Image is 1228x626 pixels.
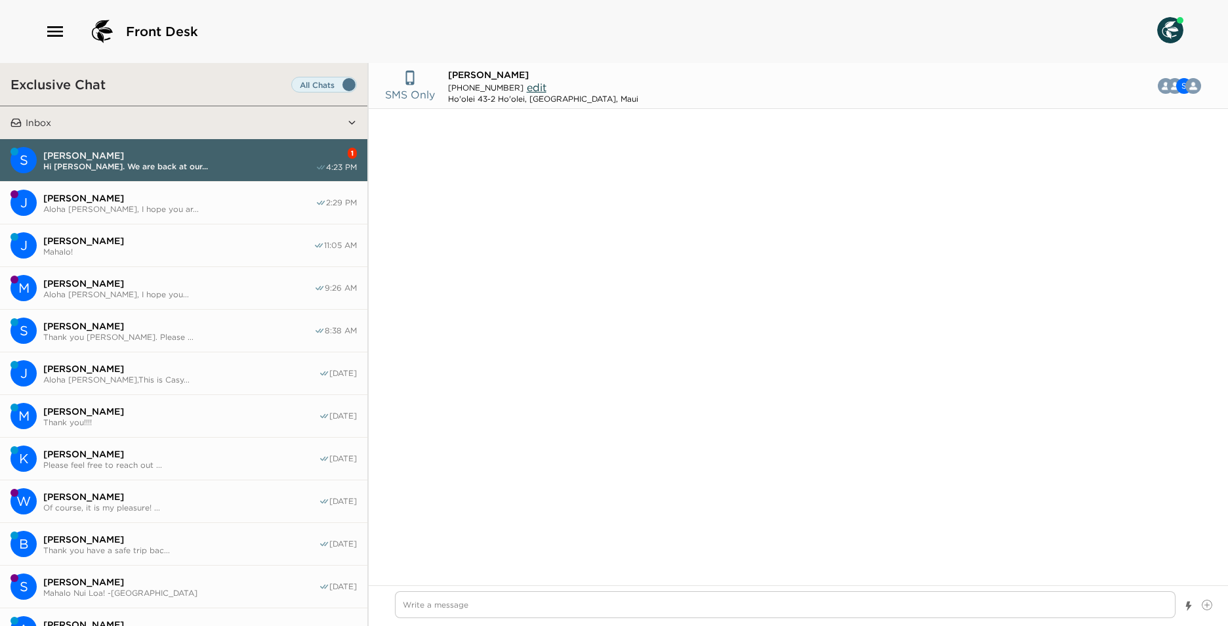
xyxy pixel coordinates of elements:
div: 1 [348,148,357,159]
div: Stephen Vecchitto [10,574,37,600]
div: B [10,531,37,557]
p: Inbox [26,117,51,129]
span: Front Desk [126,22,198,41]
div: Steve Safigan [10,318,37,344]
p: SMS Only [385,87,435,102]
span: [PERSON_NAME] [43,448,319,460]
span: [DATE] [329,453,357,464]
img: M [1185,78,1201,94]
img: logo [87,16,118,47]
label: Set all destinations [291,77,357,93]
span: Aloha [PERSON_NAME], I hope you... [43,289,314,299]
span: Thank you have a safe trip bac... [43,545,319,555]
div: Keaton Carano [10,446,37,472]
div: Brent Kelsall [10,531,37,557]
div: J [10,360,37,386]
button: Inbox [22,106,347,139]
span: 8:38 AM [325,325,357,336]
div: J [10,232,37,259]
span: 9:26 AM [325,283,357,293]
div: John Zaruka [10,190,37,216]
div: S [10,574,37,600]
span: Of course, it is my pleasure! ... [43,503,319,512]
span: [PERSON_NAME] [43,363,319,375]
div: Jennifer Lee-Larson [10,232,37,259]
span: [PERSON_NAME] [43,491,319,503]
span: Please feel free to reach out ... [43,460,319,470]
div: S [10,147,37,173]
span: [DATE] [329,539,357,549]
button: Show templates [1184,595,1193,617]
div: M [10,403,37,429]
textarea: Write a message [395,591,1176,618]
span: [PERSON_NAME] [43,150,316,161]
span: [PHONE_NUMBER] [448,83,523,93]
div: Ho'olei 43-2 Ho'olei, [GEOGRAPHIC_DATA], Maui [448,94,638,104]
span: Thank you!!!! [43,417,319,427]
span: [PERSON_NAME] [43,576,319,588]
span: [PERSON_NAME] [43,320,314,332]
span: [DATE] [329,411,357,421]
span: [PERSON_NAME] [43,192,316,204]
div: W [10,488,37,514]
span: Aloha [PERSON_NAME],This is Casy... [43,375,319,385]
span: Hi [PERSON_NAME]. We are back at our... [43,161,316,171]
div: Melissa Glennon [1185,78,1201,94]
span: Mahalo! [43,247,314,257]
div: Julie Higgins [10,360,37,386]
div: M [10,275,37,301]
button: MSCB [1151,73,1212,99]
span: 2:29 PM [326,198,357,208]
span: [PERSON_NAME] [43,278,314,289]
div: Mark Koloseike [10,275,37,301]
div: K [10,446,37,472]
div: Melissa Glennon [10,403,37,429]
span: [PERSON_NAME] [43,406,319,417]
span: Thank you [PERSON_NAME]. Please ... [43,332,314,342]
span: [PERSON_NAME] [43,533,319,545]
img: User [1157,17,1183,43]
span: Mahalo Nui Loa! -[GEOGRAPHIC_DATA] [43,588,319,598]
span: 4:23 PM [326,162,357,173]
span: [DATE] [329,496,357,507]
div: Susan Henry [10,147,37,173]
div: J [10,190,37,216]
div: S [10,318,37,344]
span: edit [527,81,546,94]
span: [DATE] [329,581,357,592]
span: [DATE] [329,368,357,379]
div: Walter Higgins [10,488,37,514]
h3: Exclusive Chat [10,76,106,93]
span: Aloha [PERSON_NAME], I hope you ar... [43,204,316,214]
span: [PERSON_NAME] [448,69,529,81]
span: 11:05 AM [324,240,357,251]
span: [PERSON_NAME] [43,235,314,247]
